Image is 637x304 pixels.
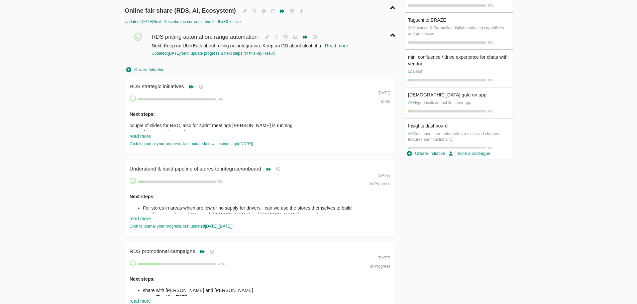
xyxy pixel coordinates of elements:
[130,224,364,229] div: Click to journal your progress, last updated [DATE] ( [DATE] )
[125,65,166,75] button: Create Initiative
[378,173,390,178] span: [DATE]
[488,109,493,113] span: 0 %
[378,256,390,260] span: [DATE]
[408,25,510,37] p: Advance & Streamline digital marketing capabilities and processes
[218,180,223,184] span: 5 %
[125,19,396,25] div: Updated: [DATE] Next: Describe the current status for this Objective
[130,111,364,165] div: Latest Update: Next Steps:
[488,78,493,82] span: 0 %
[408,100,510,106] p: Hyperlocalized mobile super app
[130,194,155,199] strong: Next steps:
[408,91,510,98] div: [DEMOGRAPHIC_DATA] gate on app
[447,148,492,159] button: Invite a colleague
[126,66,165,74] span: Create Initiative
[151,26,259,41] span: RDS pricing automation, range automation
[130,122,364,142] p: couple of slides for NRC, also for sprint meetings [PERSON_NAME] is running expand on quarterly g...
[488,41,493,44] span: 0 %
[408,131,510,142] p: Continued store onboarding retailer and shopper features and functionality
[321,43,348,48] a: ...Read more
[151,43,321,48] span: Next: Keep on UberEats about rolling out integration. Keep on DD about alcohol u
[488,146,493,150] span: 0 %
[380,99,390,104] span: To-do
[408,122,510,129] div: Insights dashboard
[156,294,364,300] li: The UberEATS doc
[130,111,155,117] strong: Next steps:
[407,150,445,158] span: Create Initiative
[448,150,490,158] span: Invite a colleague
[130,141,364,147] div: Click to journal your progress, last updated a few seconds ago ( [DATE] )
[151,51,354,56] div: Updated: [DATE] Next: update progress & next steps for this Key Result
[130,298,151,304] a: read more
[130,133,151,139] a: read more
[218,97,223,101] span: 0 %
[143,205,364,218] li: For stores in areas which are low or no supply for drivers - can we use the stores themselves to ...
[408,69,510,74] p: Learn
[130,166,264,172] span: Understand & build pipeline of stores to integrate/onboard
[130,216,151,221] a: read more
[408,17,510,23] div: Taguchi to BRAZE
[370,264,390,269] span: In Progress
[218,262,225,266] span: 25 %
[370,182,390,186] span: In Progress
[130,83,187,89] span: RDS strategic initiatives
[408,54,510,67] div: mini confluence / drive experience for chats with vendor
[130,276,155,282] strong: Next steps:
[405,148,447,159] button: Create Initiative
[488,4,493,7] span: 0 %
[378,91,390,95] span: [DATE]
[130,248,198,254] span: RDS promotional campaigns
